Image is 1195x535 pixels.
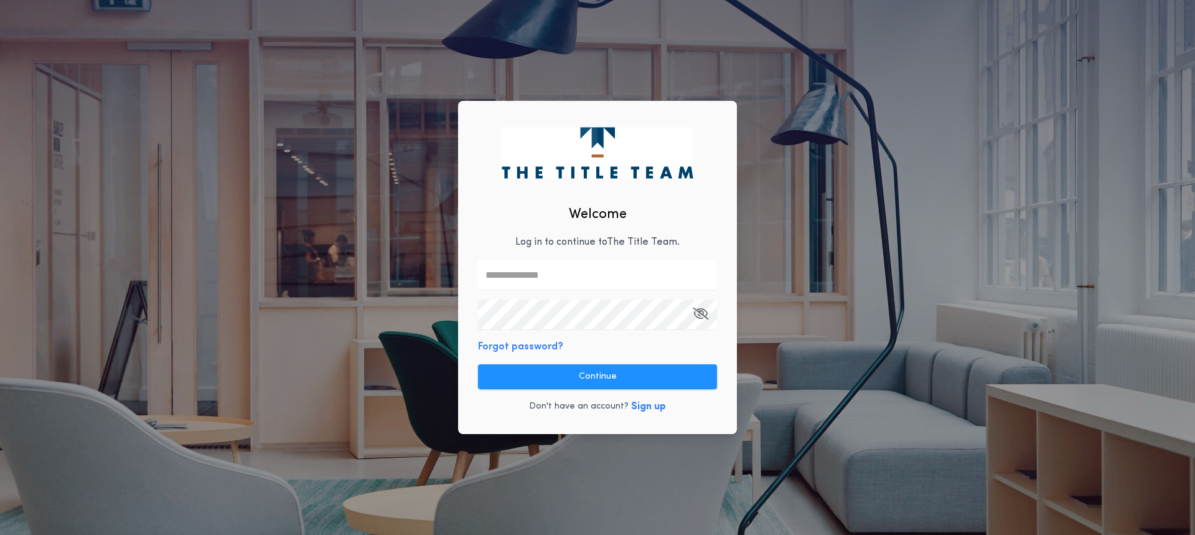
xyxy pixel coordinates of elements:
p: Don't have an account? [529,400,629,413]
button: Sign up [631,399,666,414]
h2: Welcome [569,204,627,225]
img: logo [502,127,693,178]
button: Forgot password? [478,339,563,354]
p: Log in to continue to The Title Team . [515,235,680,250]
button: Continue [478,364,717,389]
